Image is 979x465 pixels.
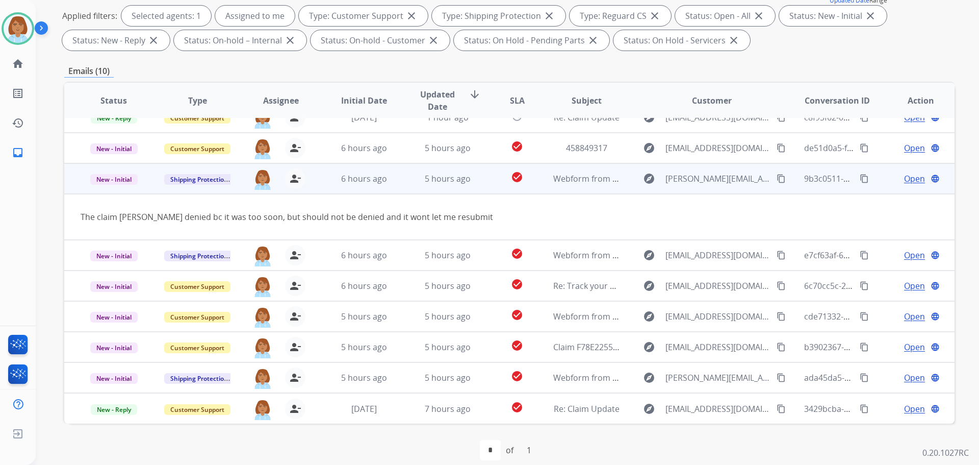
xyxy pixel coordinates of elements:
[860,251,869,260] mat-icon: content_copy
[289,280,301,292] mat-icon: person_remove
[252,138,273,159] img: agent-avatar
[511,278,523,290] mat-icon: check_circle
[425,142,471,154] span: 5 hours ago
[341,173,387,184] span: 6 hours ago
[904,372,925,384] span: Open
[351,403,377,414] span: [DATE]
[91,404,137,415] span: New - Reply
[649,10,661,22] mat-icon: close
[931,251,940,260] mat-icon: language
[252,276,273,297] img: agent-avatar
[164,404,230,415] span: Customer Support
[777,251,786,260] mat-icon: content_copy
[164,373,234,384] span: Shipping Protection
[174,30,306,51] div: Status: On-hold – Internal
[553,311,784,322] span: Webform from [EMAIL_ADDRESS][DOMAIN_NAME] on [DATE]
[665,372,770,384] span: [PERSON_NAME][EMAIL_ADDRESS][DOMAIN_NAME]
[263,94,299,107] span: Assignee
[90,281,138,292] span: New - Initial
[804,403,961,414] span: 3429bcba-38d9-4a20-b5eb-fcc6b2db28c6
[931,312,940,321] mat-icon: language
[289,249,301,261] mat-icon: person_remove
[554,403,620,414] span: Re: Claim Update
[922,447,969,459] p: 0.20.1027RC
[341,311,387,322] span: 5 hours ago
[164,174,234,185] span: Shipping Protection
[511,339,523,352] mat-icon: check_circle
[777,312,786,321] mat-icon: content_copy
[777,342,786,352] mat-icon: content_copy
[777,281,786,290] mat-icon: content_copy
[427,34,440,46] mat-icon: close
[553,250,784,261] span: Webform from [EMAIL_ADDRESS][DOMAIN_NAME] on [DATE]
[90,174,138,185] span: New - Initial
[511,248,523,260] mat-icon: check_circle
[643,372,655,384] mat-icon: explore
[543,10,555,22] mat-icon: close
[341,280,387,291] span: 6 hours ago
[753,10,765,22] mat-icon: close
[553,280,757,291] span: Re: Track your remaining Bed Bath & Beyond balance
[860,404,869,413] mat-icon: content_copy
[860,373,869,382] mat-icon: content_copy
[860,174,869,183] mat-icon: content_copy
[860,281,869,290] mat-icon: content_copy
[643,341,655,353] mat-icon: explore
[164,251,234,261] span: Shipping Protection
[777,404,786,413] mat-icon: content_copy
[100,94,127,107] span: Status
[511,370,523,382] mat-icon: check_circle
[341,94,387,107] span: Initial Date
[553,372,847,383] span: Webform from [PERSON_NAME][EMAIL_ADDRESS][DOMAIN_NAME] on [DATE]
[506,444,513,456] div: of
[643,310,655,323] mat-icon: explore
[469,88,481,101] mat-icon: arrow_downward
[665,341,770,353] span: [EMAIL_ADDRESS][DOMAIN_NAME]
[341,372,387,383] span: 5 hours ago
[341,250,387,261] span: 6 hours ago
[12,146,24,159] mat-icon: inbox
[728,34,740,46] mat-icon: close
[164,281,230,292] span: Customer Support
[121,6,211,26] div: Selected agents: 1
[510,94,525,107] span: SLA
[215,6,295,26] div: Assigned to me
[665,249,770,261] span: [EMAIL_ADDRESS][DOMAIN_NAME]
[904,280,925,292] span: Open
[425,341,471,353] span: 5 hours ago
[511,140,523,153] mat-icon: check_circle
[665,403,770,415] span: [EMAIL_ADDRESS][DOMAIN_NAME]
[665,142,770,154] span: [EMAIL_ADDRESS][DOMAIN_NAME]
[62,10,117,22] p: Applied filters:
[289,341,301,353] mat-icon: person_remove
[587,34,599,46] mat-icon: close
[164,143,230,154] span: Customer Support
[289,310,301,323] mat-icon: person_remove
[675,6,775,26] div: Status: Open - All
[90,312,138,323] span: New - Initial
[519,440,539,460] div: 1
[425,173,471,184] span: 5 hours ago
[284,34,296,46] mat-icon: close
[553,341,732,353] span: Claim F78E2255-AD34-4550-V28B-39C47945008
[188,94,207,107] span: Type
[643,280,655,292] mat-icon: explore
[454,30,609,51] div: Status: On Hold - Pending Parts
[931,143,940,153] mat-icon: language
[665,280,770,292] span: [EMAIL_ADDRESS][DOMAIN_NAME]
[643,173,655,185] mat-icon: explore
[164,312,230,323] span: Customer Support
[425,250,471,261] span: 5 hours ago
[252,399,273,420] img: agent-avatar
[692,94,732,107] span: Customer
[904,249,925,261] span: Open
[643,142,655,154] mat-icon: explore
[425,280,471,291] span: 5 hours ago
[777,143,786,153] mat-icon: content_copy
[90,251,138,261] span: New - Initial
[871,83,955,118] th: Action
[931,342,940,352] mat-icon: language
[289,142,301,154] mat-icon: person_remove
[425,403,471,414] span: 7 hours ago
[511,309,523,321] mat-icon: check_circle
